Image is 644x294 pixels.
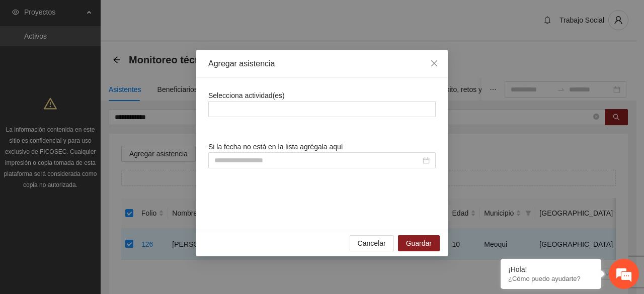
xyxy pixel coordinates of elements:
[165,5,189,29] div: Minimizar ventana de chat en vivo
[421,50,448,77] button: Close
[508,275,594,282] p: ¿Cómo puedo ayudarte?
[358,238,386,249] span: Cancelar
[58,92,139,194] span: Estamos en línea.
[508,265,594,273] div: ¡Hola!
[430,59,438,67] span: close
[350,235,394,251] button: Cancelar
[5,191,192,226] textarea: Escriba su mensaje y pulse “Intro”
[52,51,169,64] div: Chatee con nosotros ahora
[208,91,285,100] span: Selecciona actividad(es)
[208,58,436,69] div: Agregar asistencia
[406,238,432,249] span: Guardar
[208,143,343,151] span: Si la fecha no está en la lista agrégala aquí
[398,235,440,251] button: Guardar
